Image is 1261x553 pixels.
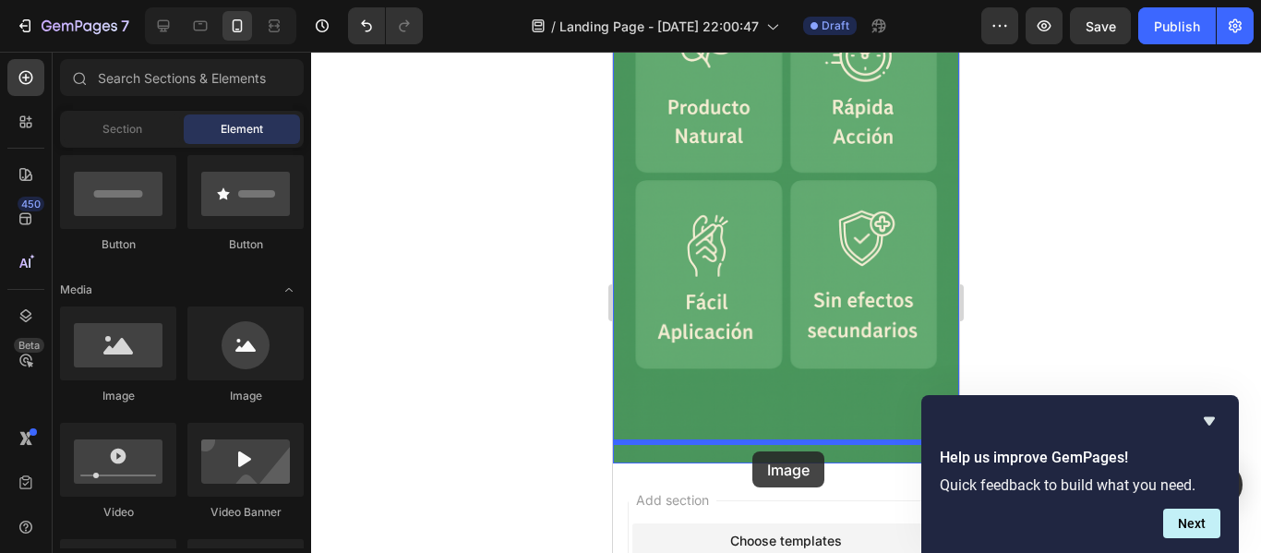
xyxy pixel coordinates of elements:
div: Undo/Redo [348,7,423,44]
div: Button [187,236,304,253]
div: Video Banner [187,504,304,521]
span: Toggle open [274,275,304,305]
button: 7 [7,7,138,44]
div: Image [60,388,176,404]
div: Beta [14,338,44,353]
iframe: Design area [613,52,959,553]
button: Next question [1163,509,1220,538]
span: Landing Page - [DATE] 22:00:47 [559,17,759,36]
span: Section [102,121,142,138]
input: Search Sections & Elements [60,59,304,96]
p: 7 [121,15,129,37]
button: Publish [1138,7,1216,44]
span: / [551,17,556,36]
span: Element [221,121,263,138]
div: Image [187,388,304,404]
div: Video [60,504,176,521]
div: 450 [18,197,44,211]
button: Hide survey [1198,410,1220,432]
button: Save [1070,7,1131,44]
div: Button [60,236,176,253]
span: Draft [822,18,849,34]
span: Media [60,282,92,298]
div: Publish [1154,17,1200,36]
div: Help us improve GemPages! [940,410,1220,538]
p: Quick feedback to build what you need. [940,476,1220,494]
h2: Help us improve GemPages! [940,447,1220,469]
span: Save [1086,18,1116,34]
